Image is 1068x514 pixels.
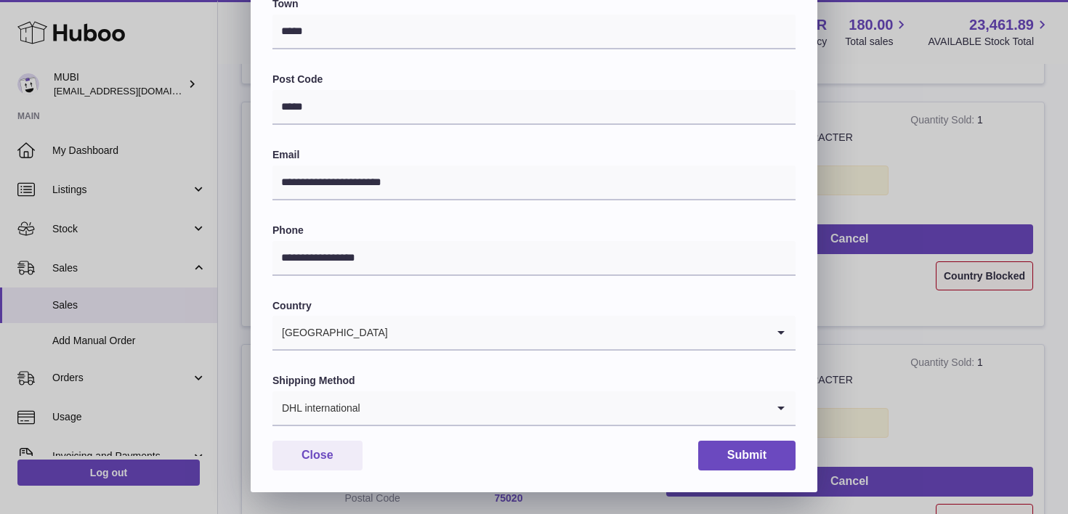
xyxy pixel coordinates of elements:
input: Search for option [361,391,766,425]
div: Search for option [272,316,796,351]
label: Email [272,148,796,162]
label: Country [272,299,796,313]
div: Search for option [272,391,796,426]
button: Submit [698,441,796,470]
label: Post Code [272,73,796,86]
input: Search for option [389,316,766,349]
label: Shipping Method [272,374,796,388]
span: [GEOGRAPHIC_DATA] [272,316,389,349]
button: Close [272,441,363,470]
label: Phone [272,224,796,237]
span: DHL international [272,391,361,425]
